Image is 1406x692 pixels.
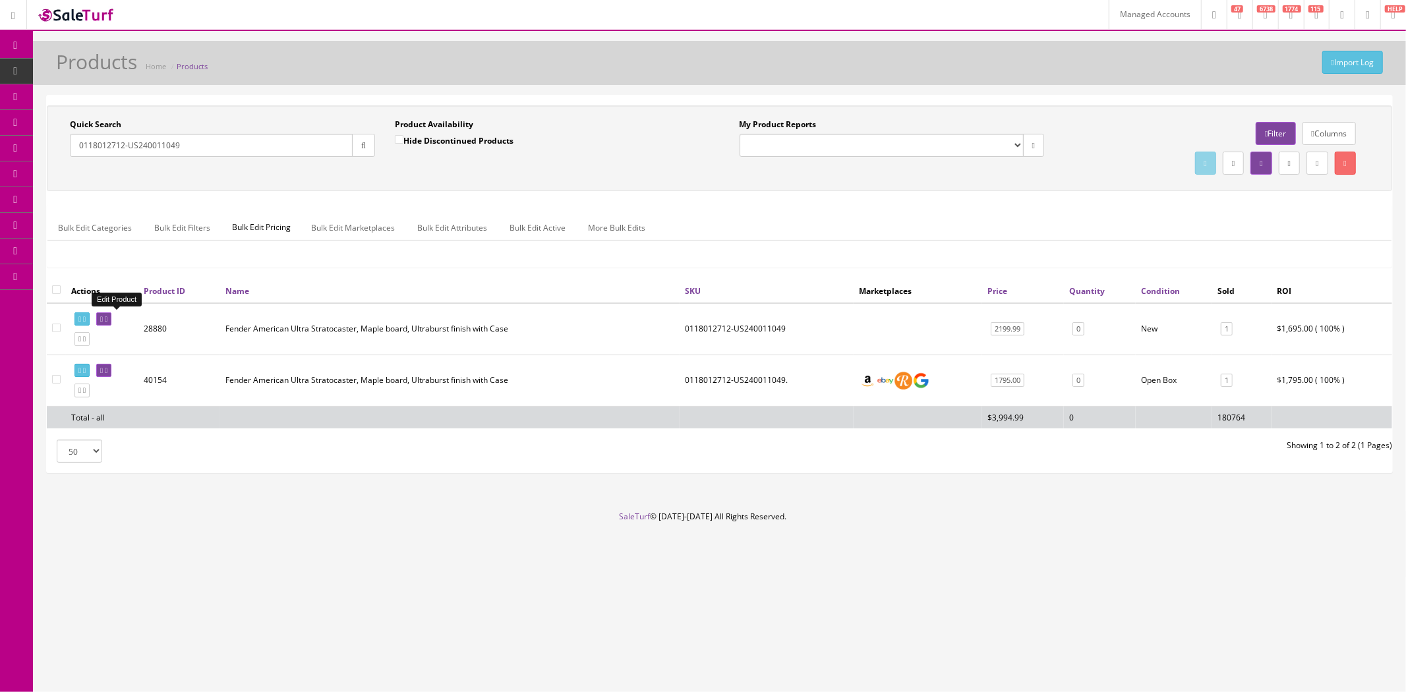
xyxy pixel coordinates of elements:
[146,61,166,71] a: Home
[395,119,473,130] label: Product Availability
[1212,406,1272,428] td: 180764
[1212,279,1272,303] th: Sold
[138,303,220,355] td: 28880
[1283,5,1301,13] span: 1774
[1221,322,1233,336] a: 1
[1221,374,1233,388] a: 1
[407,215,498,241] a: Bulk Edit Attributes
[1136,303,1212,355] td: New
[66,406,138,428] td: Total - all
[1272,303,1392,355] td: $1,695.00 ( 100% )
[859,372,877,389] img: amazon
[37,6,116,24] img: SaleTurf
[1072,374,1084,388] a: 0
[1322,51,1383,74] a: Import Log
[894,372,912,389] img: reverb
[222,215,301,240] span: Bulk Edit Pricing
[685,285,701,297] a: SKU
[1064,406,1136,428] td: 0
[220,355,680,406] td: Fender American Ultra Stratocaster, Maple board, Ultraburst finish with Case
[680,355,854,406] td: 0118012712-US240011049.
[1231,5,1243,13] span: 47
[1385,5,1405,13] span: HELP
[854,279,982,303] th: Marketplaces
[982,406,1064,428] td: $3,994.99
[1069,285,1105,297] a: Quantity
[1257,5,1275,13] span: 6738
[1272,355,1392,406] td: $1,795.00 ( 100% )
[70,134,353,157] input: Search
[225,285,249,297] a: Name
[912,372,930,389] img: google_shopping
[991,322,1024,336] a: 2199.99
[577,215,656,241] a: More Bulk Edits
[47,215,142,241] a: Bulk Edit Categories
[1303,122,1356,145] a: Columns
[987,285,1007,297] a: Price
[395,134,513,147] label: Hide Discontinued Products
[499,215,576,241] a: Bulk Edit Active
[1308,5,1324,13] span: 115
[1272,279,1392,303] th: ROI
[70,119,121,130] label: Quick Search
[680,303,854,355] td: 0118012712-US240011049
[720,440,1403,451] div: Showing 1 to 2 of 2 (1 Pages)
[301,215,405,241] a: Bulk Edit Marketplaces
[144,215,221,241] a: Bulk Edit Filters
[1072,322,1084,336] a: 0
[1141,285,1180,297] a: Condition
[877,372,894,389] img: ebay
[66,279,138,303] th: Actions
[740,119,817,130] label: My Product Reports
[177,61,208,71] a: Products
[144,285,185,297] a: Product ID
[395,135,403,144] input: Hide Discontinued Products
[138,355,220,406] td: 40154
[620,511,651,522] a: SaleTurf
[1136,355,1212,406] td: Open Box
[220,303,680,355] td: Fender American Ultra Stratocaster, Maple board, Ultraburst finish with Case
[92,293,142,306] div: Edit Product
[1256,122,1295,145] a: Filter
[56,51,137,72] h1: Products
[991,374,1024,388] a: 1795.00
